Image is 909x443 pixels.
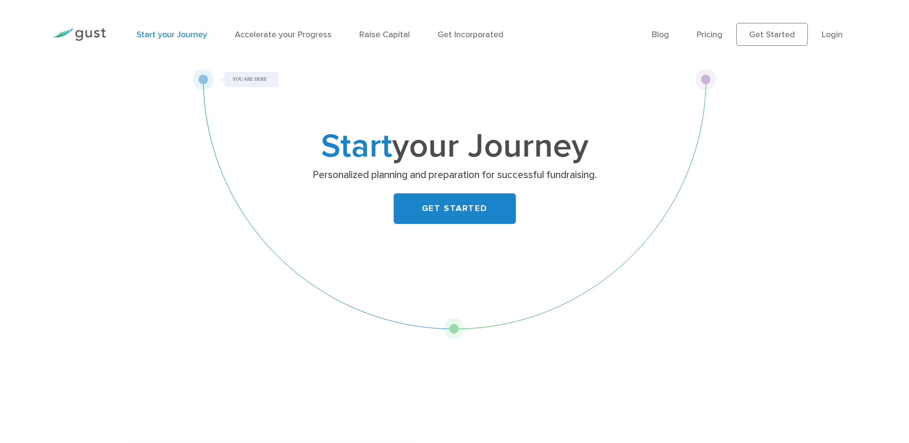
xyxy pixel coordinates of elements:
span: Start [321,126,392,166]
a: Get Started [736,23,808,46]
a: Login [822,30,843,40]
a: Start your Journey [136,30,207,40]
a: GET STARTED [394,193,516,224]
img: Gust Logo [52,28,106,41]
a: Raise Capital [359,30,410,40]
a: Blog [652,30,669,40]
a: Get Incorporated [438,30,503,40]
p: Personalized planning and preparation for successful fundraising. [270,169,639,182]
a: Accelerate your Progress [235,30,332,40]
h1: your Journey [266,131,643,162]
a: Pricing [697,30,722,40]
